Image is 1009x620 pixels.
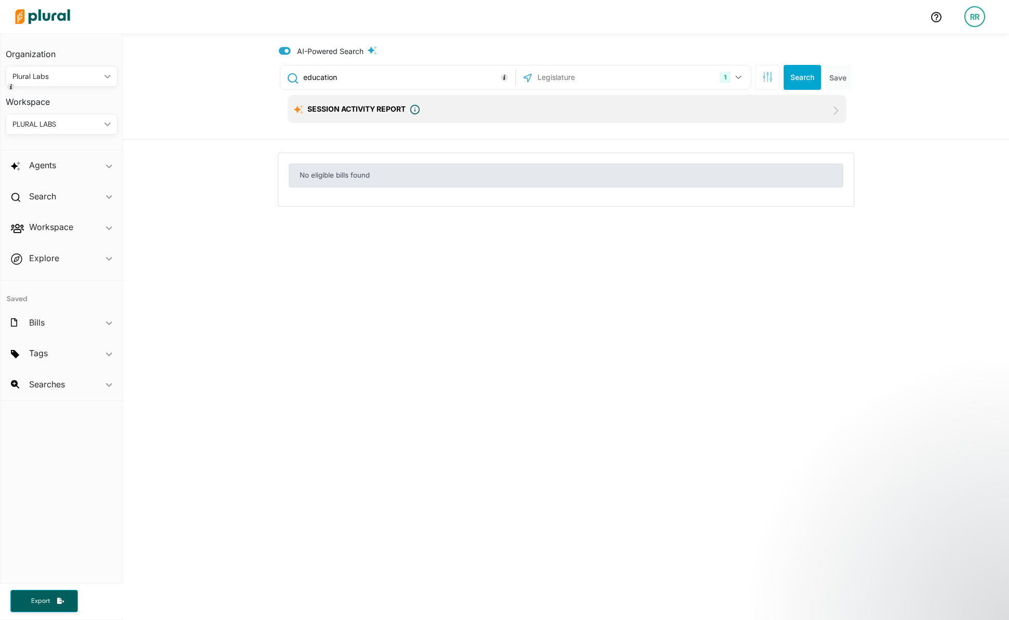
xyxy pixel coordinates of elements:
[307,104,406,113] span: Session Activity Report
[29,347,48,359] h2: Tags
[302,68,513,87] input: Enter keywords, bill # or legislator name
[29,379,65,390] h2: Searches
[964,6,985,27] div: RR
[974,585,999,610] iframe: Intercom live chat
[29,191,56,202] h2: Search
[29,252,59,264] h2: Explore
[536,68,648,87] input: Legislature
[29,221,73,233] h2: Workspace
[12,119,100,130] div: PLURAL LABS
[29,159,56,171] h2: Agents
[29,317,45,328] h2: Bills
[716,68,748,87] button: 1
[6,39,117,62] h3: Organization
[24,597,57,605] span: Export
[801,519,1009,592] iframe: Intercom notifications message
[289,164,843,187] div: No eligible bills found
[297,46,364,57] span: AI-Powered Search
[6,82,16,91] div: Tooltip anchor
[956,2,993,31] a: RR
[6,87,117,110] h3: Workspace
[825,65,851,90] button: Save
[12,71,100,82] div: Plural Labs
[784,65,821,90] button: Search
[720,72,731,83] div: 1
[500,73,509,82] div: Tooltip anchor
[1,281,123,306] h4: Saved
[762,72,773,80] span: Search Filters
[10,590,78,612] button: Export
